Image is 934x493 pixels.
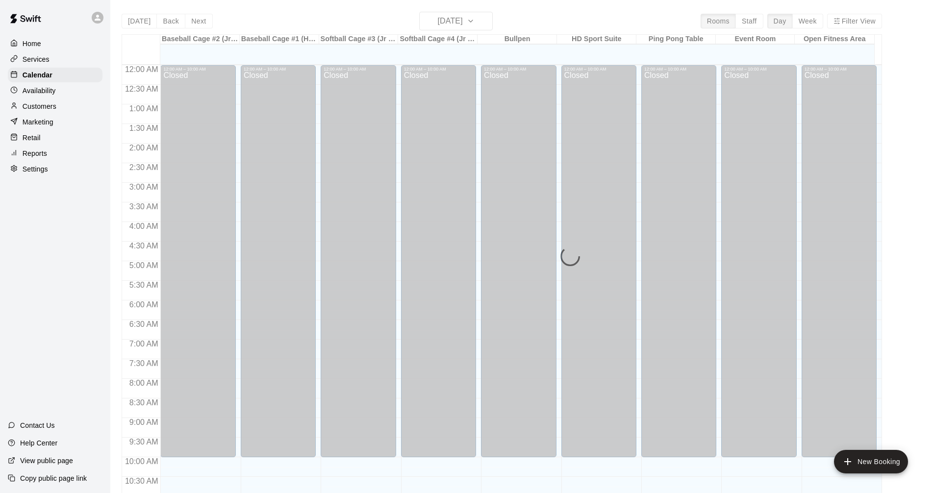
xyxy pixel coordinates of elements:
span: 6:00 AM [127,300,161,309]
a: Settings [8,162,102,176]
div: 12:00 AM – 10:00 AM [564,67,633,72]
div: 12:00 AM – 10:00 AM: Closed [481,65,556,457]
div: 12:00 AM – 10:00 AM [163,67,232,72]
span: 9:00 AM [127,418,161,426]
a: Marketing [8,115,102,129]
span: 8:00 AM [127,379,161,387]
div: Closed [324,72,393,461]
div: 12:00 AM – 10:00 AM: Closed [641,65,716,457]
span: 2:30 AM [127,163,161,172]
div: Closed [244,72,313,461]
span: 1:30 AM [127,124,161,132]
div: Baseball Cage #1 (Hack Attack) [240,35,319,44]
p: View public page [20,456,73,466]
div: Baseball Cage #2 (Jr Hack Attack) [160,35,240,44]
div: Closed [805,72,874,461]
span: 6:30 AM [127,320,161,328]
span: 7:30 AM [127,359,161,368]
a: Retail [8,130,102,145]
div: 12:00 AM – 10:00 AM: Closed [802,65,877,457]
div: Closed [724,72,793,461]
div: Closed [404,72,473,461]
div: 12:00 AM – 10:00 AM [644,67,713,72]
div: 12:00 AM – 10:00 AM: Closed [401,65,476,457]
div: 12:00 AM – 10:00 AM [484,67,553,72]
span: 5:00 AM [127,261,161,270]
p: Reports [23,148,47,158]
p: Marketing [23,117,53,127]
div: 12:00 AM – 10:00 AM: Closed [160,65,235,457]
span: 12:30 AM [123,85,161,93]
a: Customers [8,99,102,114]
div: 12:00 AM – 10:00 AM: Closed [321,65,396,457]
p: Help Center [20,438,57,448]
a: Calendar [8,68,102,82]
p: Settings [23,164,48,174]
div: 12:00 AM – 10:00 AM: Closed [561,65,636,457]
p: Home [23,39,41,49]
span: 10:30 AM [123,477,161,485]
a: Services [8,52,102,67]
div: Closed [163,72,232,461]
div: HD Sport Suite [557,35,636,44]
div: 12:00 AM – 10:00 AM [805,67,874,72]
span: 7:00 AM [127,340,161,348]
div: 12:00 AM – 10:00 AM [324,67,393,72]
div: 12:00 AM – 10:00 AM [404,67,473,72]
span: 10:00 AM [123,457,161,466]
div: Closed [484,72,553,461]
div: 12:00 AM – 10:00 AM: Closed [241,65,316,457]
button: add [834,450,908,473]
p: Calendar [23,70,52,80]
span: 5:30 AM [127,281,161,289]
div: Bullpen [478,35,557,44]
div: Softball Cage #3 (Jr Hack Attack) [319,35,399,44]
p: Services [23,54,50,64]
p: Copy public page link [20,473,87,483]
span: 1:00 AM [127,104,161,113]
span: 12:00 AM [123,65,161,74]
p: Availability [23,86,56,96]
div: Event Room [716,35,795,44]
span: 3:00 AM [127,183,161,191]
p: Customers [23,101,56,111]
a: Availability [8,83,102,98]
span: 3:30 AM [127,202,161,211]
p: Retail [23,133,41,143]
span: 9:30 AM [127,438,161,446]
div: Closed [564,72,633,461]
span: 4:30 AM [127,242,161,250]
span: 8:30 AM [127,398,161,407]
a: Reports [8,146,102,161]
span: 2:00 AM [127,144,161,152]
div: 12:00 AM – 10:00 AM: Closed [721,65,796,457]
div: 12:00 AM – 10:00 AM [724,67,793,72]
p: Contact Us [20,420,55,430]
div: Softball Cage #4 (Jr Hack Attack) [398,35,478,44]
div: Ping Pong Table [636,35,716,44]
div: 12:00 AM – 10:00 AM [244,67,313,72]
a: Home [8,36,102,51]
div: Open Fitness Area [795,35,874,44]
span: 4:00 AM [127,222,161,230]
div: Closed [644,72,713,461]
